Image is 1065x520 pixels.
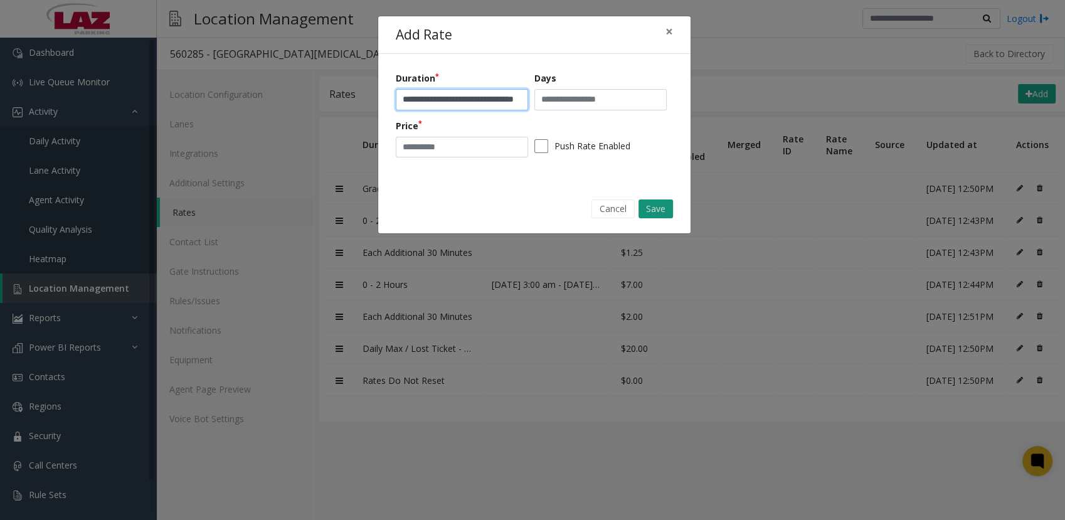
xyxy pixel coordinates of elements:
[396,25,452,45] h4: Add Rate
[665,23,673,40] span: ×
[396,119,422,132] label: Price
[554,139,630,152] label: Push Rate Enabled
[638,199,673,218] button: Save
[591,199,635,218] button: Cancel
[396,72,439,85] label: Duration
[657,16,682,47] button: Close
[534,72,556,85] label: Days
